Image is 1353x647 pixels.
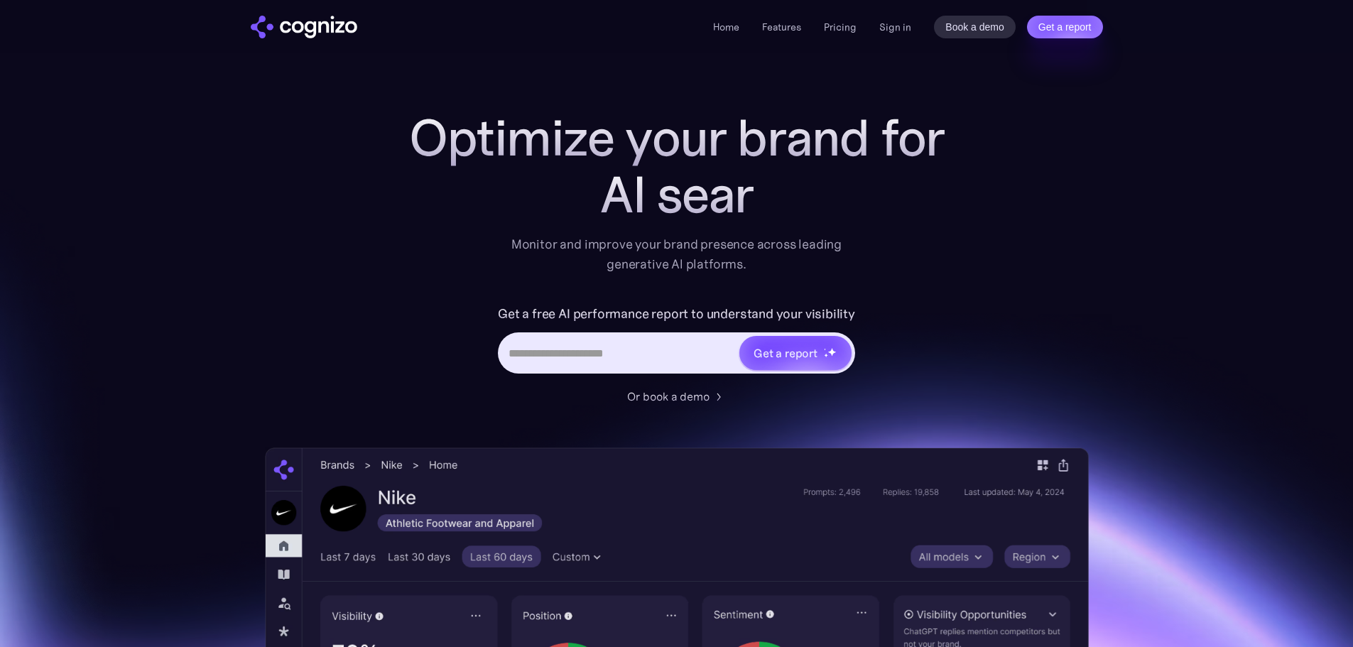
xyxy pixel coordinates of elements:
[1027,16,1103,38] a: Get a report
[627,388,727,405] a: Or book a demo
[251,16,357,38] a: home
[827,347,837,357] img: star
[498,303,855,325] label: Get a free AI performance report to understand your visibility
[627,388,710,405] div: Or book a demo
[762,21,801,33] a: Features
[251,16,357,38] img: cognizo logo
[498,303,855,381] form: Hero URL Input Form
[879,18,911,36] a: Sign in
[754,344,817,361] div: Get a report
[824,21,857,33] a: Pricing
[824,348,826,350] img: star
[393,166,961,223] div: AI sear
[934,16,1016,38] a: Book a demo
[824,353,829,358] img: star
[393,109,961,166] h1: Optimize your brand for
[502,234,852,274] div: Monitor and improve your brand presence across leading generative AI platforms.
[713,21,739,33] a: Home
[738,335,853,371] a: Get a reportstarstarstar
